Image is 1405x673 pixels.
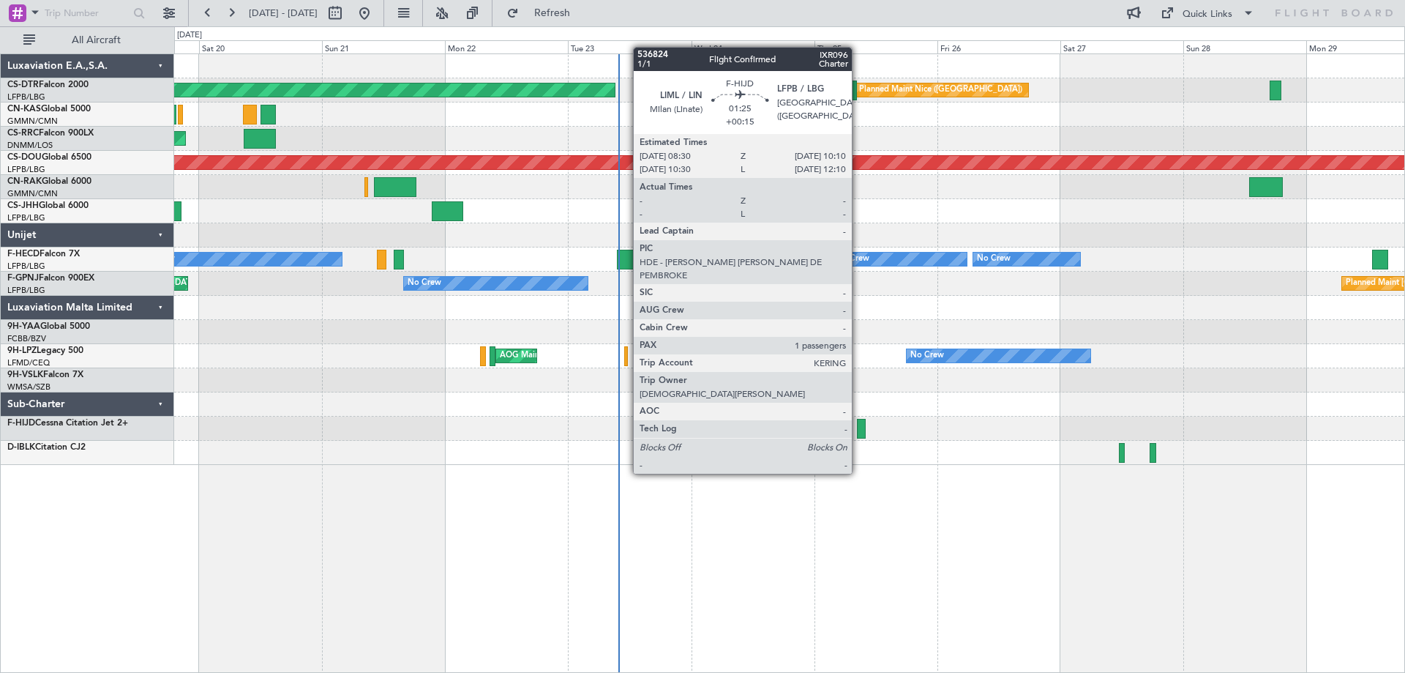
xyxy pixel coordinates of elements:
span: CN-RAK [7,177,42,186]
a: DNMM/LOS [7,140,53,151]
div: No Crew [977,248,1011,270]
a: CS-JHHGlobal 6000 [7,201,89,210]
div: No Crew [910,345,944,367]
a: LFPB/LBG [7,212,45,223]
a: CS-RRCFalcon 900LX [7,129,94,138]
button: Refresh [500,1,588,25]
span: CS-RRC [7,129,39,138]
div: Thu 25 [814,40,937,53]
div: Planned Maint Nice ([GEOGRAPHIC_DATA]) [859,79,1022,101]
a: 9H-VSLKFalcon 7X [7,371,83,379]
span: F-HECD [7,250,40,259]
div: Wed 24 [692,40,814,53]
div: Quick Links [1183,7,1232,22]
div: AOG Maint Cannes (Mandelieu) [500,345,617,367]
a: CS-DTRFalcon 2000 [7,81,89,89]
span: All Aircraft [38,35,154,45]
a: F-HIJDCessna Citation Jet 2+ [7,419,128,428]
div: Sun 28 [1183,40,1306,53]
span: CS-DTR [7,81,39,89]
span: [DATE] - [DATE] [249,7,318,20]
a: 9H-LPZLegacy 500 [7,346,83,355]
input: Trip Number [45,2,129,24]
a: LFMD/CEQ [7,357,50,368]
a: LFPB/LBG [7,261,45,272]
a: F-GPNJFalcon 900EX [7,274,94,283]
span: Refresh [522,8,583,18]
span: F-GPNJ [7,274,39,283]
a: F-HECDFalcon 7X [7,250,80,259]
div: Mon 22 [445,40,568,53]
span: 9H-LPZ [7,346,37,355]
a: LFPB/LBG [7,92,45,103]
span: CN-KAS [7,105,41,114]
a: GMMN/CMN [7,116,58,127]
a: FCBB/BZV [7,333,46,344]
div: No Crew [408,272,441,294]
span: D-IBLK [7,443,35,452]
a: WMSA/SZB [7,382,50,393]
div: No Crew [836,248,869,270]
span: CS-DOU [7,153,42,162]
a: LFPB/LBG [7,164,45,175]
a: CN-RAKGlobal 6000 [7,177,91,186]
div: Tue 23 [568,40,691,53]
button: Quick Links [1153,1,1262,25]
button: All Aircraft [16,29,159,52]
div: Fri 26 [937,40,1060,53]
a: D-IBLKCitation CJ2 [7,443,86,452]
span: 9H-VSLK [7,371,43,379]
div: [DATE] [177,29,202,42]
div: Sun 21 [322,40,445,53]
div: Sat 27 [1060,40,1183,53]
a: GMMN/CMN [7,188,58,199]
a: LFPB/LBG [7,285,45,296]
a: 9H-YAAGlobal 5000 [7,322,90,331]
span: 9H-YAA [7,322,40,331]
span: CS-JHH [7,201,39,210]
a: CN-KASGlobal 5000 [7,105,91,114]
span: F-HIJD [7,419,35,428]
div: Sat 20 [199,40,322,53]
a: CS-DOUGlobal 6500 [7,153,91,162]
